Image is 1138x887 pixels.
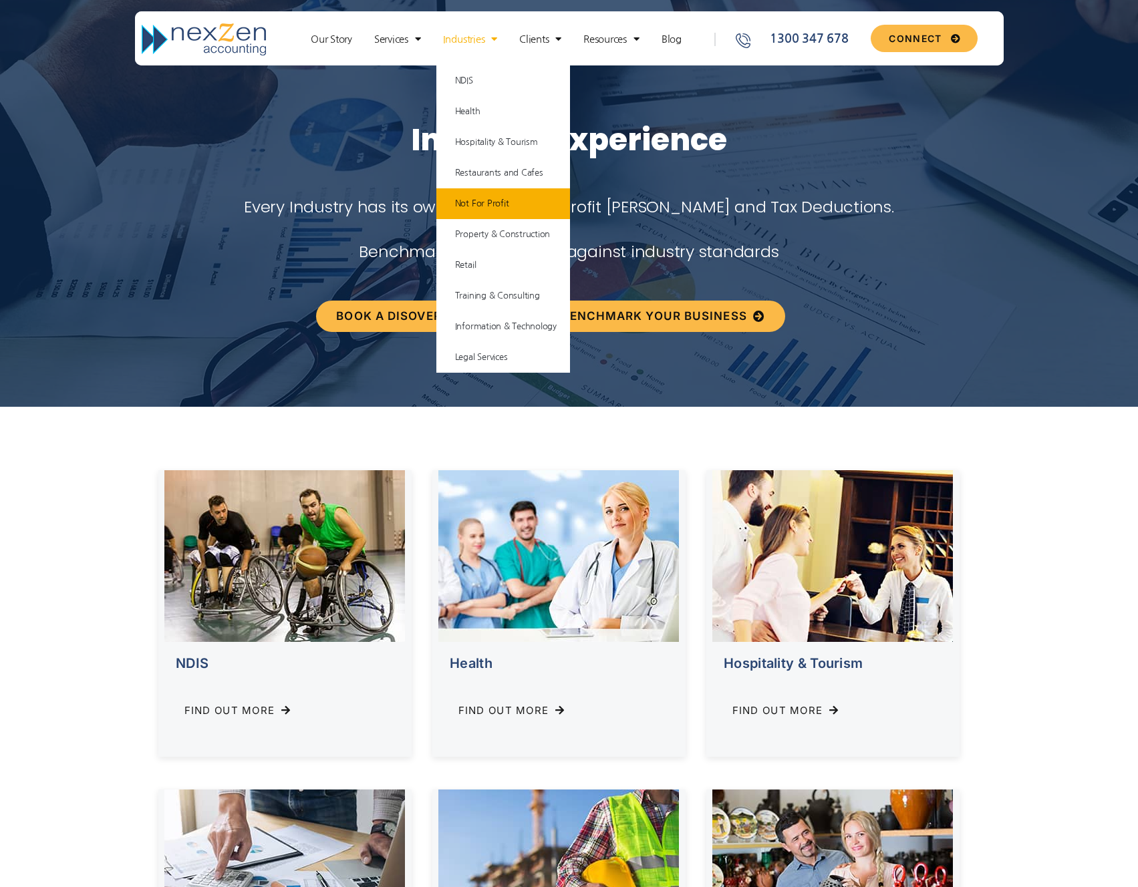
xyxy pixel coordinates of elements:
a: 1300 347 678 [734,30,866,48]
a: Property & Construction [436,219,570,250]
ul: Industries [436,65,570,373]
a: Find Out More [432,692,592,729]
p: Benchmark your business against industry standards [228,237,911,266]
span: 1300 347 678 [766,30,848,48]
a: NDIS [436,65,570,96]
a: Blog [655,33,688,46]
a: Industries [436,33,504,46]
span: Find Out More [458,705,549,715]
a: Health [436,96,570,127]
h2: NDIS [176,655,412,671]
span: Find Out More [184,705,275,715]
a: Find Out More [158,692,318,729]
a: Retail [436,250,570,281]
span: BOOK A DISOVERY CALL [336,311,486,322]
a: Resources [577,33,646,46]
a: Restaurants and Cafes [436,158,570,188]
a: Clients [513,33,568,46]
span: Benchmark your Business [562,311,747,322]
h2: Hospitality & Tourism [724,655,960,671]
nav: Menu [285,33,707,46]
a: Not For Profit [436,188,570,219]
span: CONNECT [889,34,942,43]
a: CONNECT [871,25,977,52]
a: Hospitality & Tourism [436,127,570,158]
a: Services [368,33,428,46]
a: Training & Consulting [436,281,570,311]
a: Information & Technology [436,311,570,342]
a: Legal Services [436,342,570,373]
a: Our Story [304,33,359,46]
a: BOOK A DISOVERY CALL [316,301,525,332]
a: Benchmark your Business [542,301,785,332]
p: Every Industry has its own unique Costs, Profit [PERSON_NAME] and Tax Deductions. [228,192,911,221]
span: Find Out More [732,705,823,715]
a: Find Out More [706,692,866,729]
h2: Health [450,655,686,671]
